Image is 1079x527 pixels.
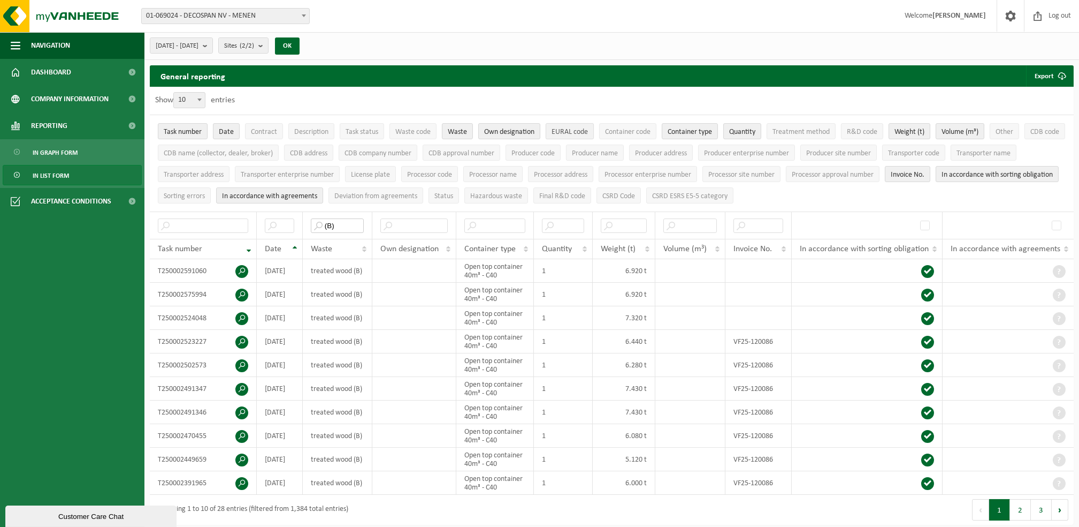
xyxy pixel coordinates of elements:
td: [DATE] [257,377,303,401]
button: Export [1026,65,1073,87]
button: Final R&D codeFinal R&amp;D code: Activate to sort [533,187,591,204]
button: In accordance with agreements : Activate to sort [216,187,323,204]
td: 1 [534,353,592,377]
span: Processor enterprise number [604,171,691,179]
button: ContractContract: Activate to sort [245,123,283,139]
span: In accordance with agreements [951,245,1060,253]
span: Waste [448,128,467,136]
td: [DATE] [257,401,303,424]
td: Open top container 40m³ - C40 [456,377,534,401]
td: 6.280 t [593,353,655,377]
span: Quantity [729,128,755,136]
td: VF25-120086 [725,471,792,495]
td: T250002491346 [150,401,257,424]
span: Acceptance conditions [31,188,111,215]
span: Volume (m³) [942,128,978,136]
button: Transporter nameTransporter name: Activate to sort [951,145,1016,161]
span: Contract [251,128,277,136]
td: 7.320 t [593,306,655,330]
button: Transporter codeTransporter code: Activate to sort [882,145,945,161]
span: Date [265,245,281,253]
span: Hazardous waste [470,192,522,200]
span: R&D code [847,128,877,136]
td: VF25-120086 [725,424,792,448]
button: Processor nameProcessor name: Activate to sort [463,166,523,182]
button: Transporter addressTransporter address: Activate to sort [158,166,229,182]
span: Processor approval number [792,171,874,179]
button: StatusStatus: Activate to sort [428,187,459,204]
span: Producer code [511,149,555,157]
span: Final R&D code [539,192,585,200]
td: 5.120 t [593,448,655,471]
span: Producer site number [806,149,871,157]
span: Volume (m³) [663,245,707,253]
td: treated wood (B) [303,448,372,471]
td: VF25-120086 [725,330,792,353]
span: CDB address [290,149,327,157]
count: (2/2) [240,42,254,49]
td: Open top container 40m³ - C40 [456,330,534,353]
span: CDB company number [345,149,411,157]
button: DescriptionDescription: Activate to sort [288,123,334,139]
td: T250002523227 [150,330,257,353]
td: Open top container 40m³ - C40 [456,353,534,377]
td: treated wood (B) [303,401,372,424]
span: Reporting [31,112,67,139]
span: Producer name [572,149,618,157]
td: [DATE] [257,448,303,471]
td: 6.080 t [593,424,655,448]
button: Container codeContainer code: Activate to sort [599,123,656,139]
td: VF25-120086 [725,448,792,471]
button: Invoice No.Invoice No.: Activate to sort [885,166,930,182]
button: QuantityQuantity: Activate to sort [723,123,761,139]
span: CSRD ESRS E5-5 category [652,192,728,200]
span: Navigation [31,32,70,59]
span: Container code [605,128,651,136]
button: Producer nameProducer name: Activate to sort [566,145,624,161]
button: 3 [1031,499,1052,521]
td: T250002391965 [150,471,257,495]
span: Task number [158,245,202,253]
span: Processor site number [708,171,775,179]
span: [DATE] - [DATE] [156,38,198,54]
button: EURAL codeEURAL code: Activate to sort [546,123,594,139]
td: Open top container 40m³ - C40 [456,448,534,471]
span: In accordance with agreements [222,192,317,200]
button: Deviation from agreementsDeviation from agreements: Activate to sort [328,187,423,204]
button: Treatment methodTreatment method: Activate to sort [767,123,836,139]
td: 1 [534,306,592,330]
td: [DATE] [257,471,303,495]
button: OtherOther: Activate to sort [990,123,1019,139]
button: Weight (t)Weight (t): Activate to sort [889,123,930,139]
span: Dashboard [31,59,71,86]
span: CDB name (collector, dealer, broker) [164,149,273,157]
span: In graph form [33,142,78,163]
span: Task status [346,128,378,136]
td: treated wood (B) [303,377,372,401]
span: Processor address [534,171,587,179]
td: treated wood (B) [303,424,372,448]
span: Producer address [635,149,687,157]
span: In list form [33,165,69,186]
td: VF25-120086 [725,353,792,377]
button: CDB addressCDB address: Activate to sort [284,145,333,161]
td: treated wood (B) [303,353,372,377]
button: Own designationOwn designation: Activate to sort [478,123,540,139]
td: 1 [534,448,592,471]
strong: [PERSON_NAME] [932,12,986,20]
button: CDB codeCDB code: Activate to sort [1024,123,1065,139]
button: CSRD ESRS E5-5 categoryCSRD ESRS E5-5 category: Activate to sort [646,187,733,204]
button: 1 [989,499,1010,521]
td: T250002449659 [150,448,257,471]
span: Description [294,128,328,136]
td: 1 [534,424,592,448]
td: treated wood (B) [303,306,372,330]
span: Invoice No. [891,171,924,179]
a: In list form [3,165,142,185]
span: Own designation [380,245,439,253]
td: treated wood (B) [303,283,372,306]
button: DateDate: Activate to sort [213,123,240,139]
button: 2 [1010,499,1031,521]
span: Weight (t) [601,245,636,253]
